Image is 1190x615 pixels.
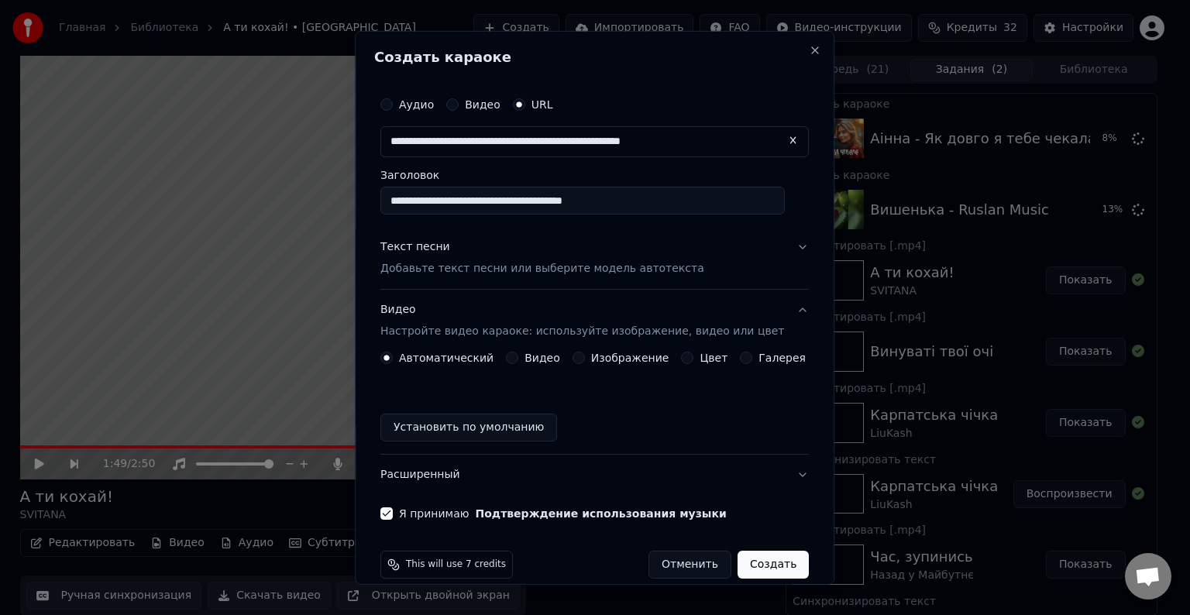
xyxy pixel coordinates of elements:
label: Изображение [591,352,669,363]
p: Добавьте текст песни или выберите модель автотекста [380,261,704,277]
button: Создать [738,551,809,579]
button: Я принимаю [476,508,727,519]
label: Автоматический [399,352,494,363]
div: Текст песни [380,239,450,255]
label: Галерея [759,352,807,363]
label: URL [531,99,553,110]
label: Цвет [700,352,728,363]
button: Расширенный [380,455,809,495]
label: Видео [524,352,560,363]
div: ВидеоНастройте видео караоке: используйте изображение, видео или цвет [380,352,809,454]
button: ВидеоНастройте видео караоке: используйте изображение, видео или цвет [380,290,809,352]
button: Текст песниДобавьте текст песни или выберите модель автотекста [380,227,809,289]
button: Установить по умолчанию [380,414,557,441]
h2: Создать караоке [374,50,815,64]
button: Отменить [648,551,731,579]
label: Аудио [399,99,434,110]
label: Видео [465,99,500,110]
p: Настройте видео караоке: используйте изображение, видео или цвет [380,324,784,339]
label: Заголовок [380,170,809,180]
span: This will use 7 credits [406,558,506,571]
div: Видео [380,302,784,339]
label: Я принимаю [399,508,727,519]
